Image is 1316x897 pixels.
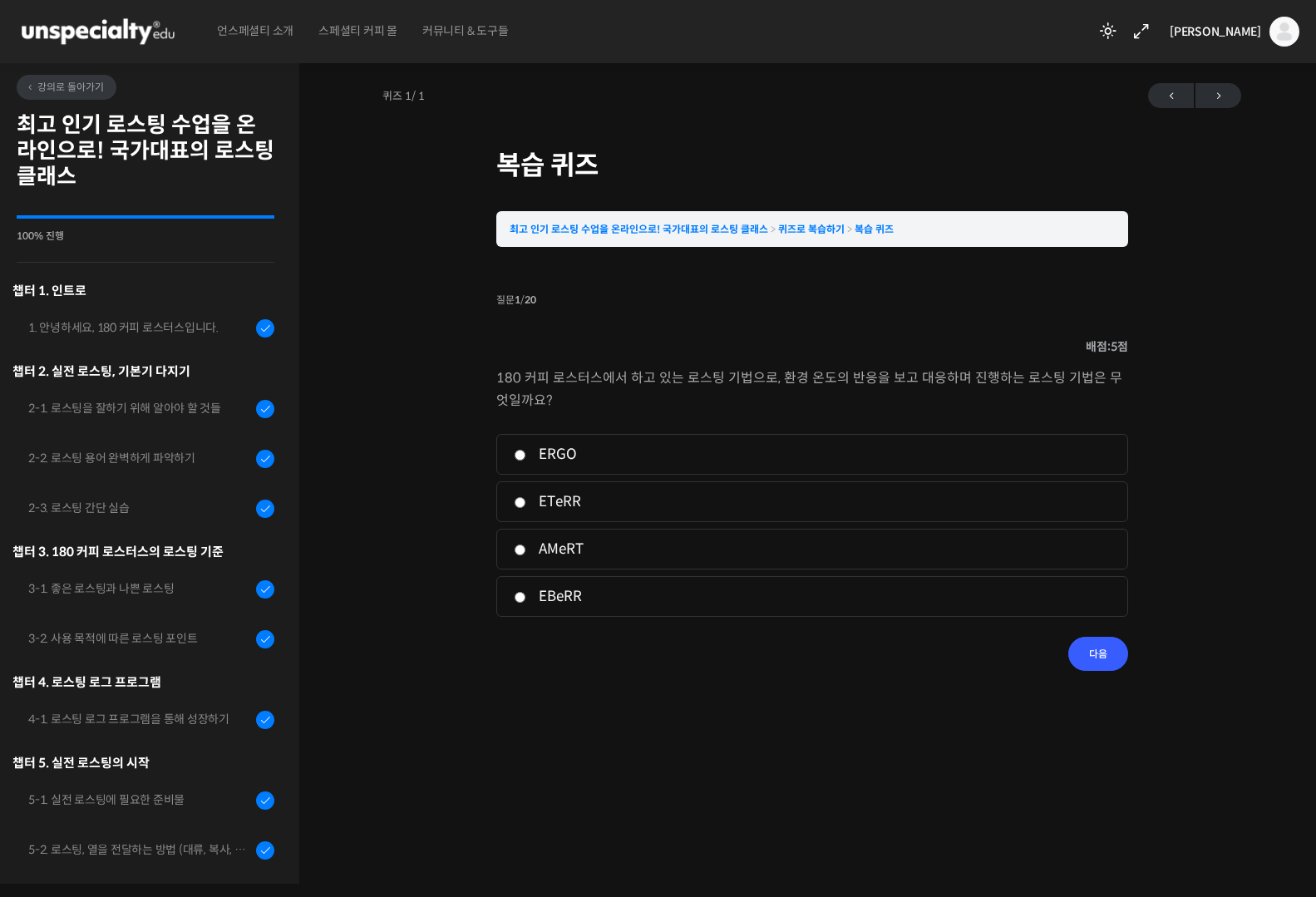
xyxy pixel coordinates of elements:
[525,293,536,306] span: 20
[28,710,251,728] div: 4-1. 로스팅 로그 프로그램을 통해 성장하기
[515,293,520,306] span: 1
[17,75,116,100] a: 강의로 돌아가기
[855,223,894,235] a: 복습 퀴즈
[17,112,274,190] h2: 최고 인기 로스팅 수업을 온라인으로! 국가대표의 로스팅 클래스
[1148,83,1194,108] a: ←이전
[510,223,768,235] a: 최고 인기 로스팅 수업을 온라인으로! 국가대표의 로스팅 클래스
[12,360,274,382] div: 챕터 2. 실전 로스팅, 기본기 다지기
[12,752,274,774] div: 챕터 5. 실전 로스팅의 시작
[514,545,526,555] input: AMeRT
[12,279,274,302] h3: 챕터 1. 인트로
[17,231,274,241] div: 100% 진행
[514,497,526,508] input: ETeRR
[28,579,251,598] div: 3-1. 좋은 로스팅과 나쁜 로스팅
[12,671,274,693] div: 챕터 4. 로스팅 로그 프로그램
[28,840,251,859] div: 5-2. 로스팅, 열을 전달하는 방법 (대류, 복사, 전도)
[28,499,251,517] div: 2-3. 로스팅 간단 실습
[514,490,1111,513] label: ETeRR
[28,399,251,417] div: 2-1. 로스팅을 잘하기 위해 알아야 할 것들
[28,791,251,809] div: 5-1. 실전 로스팅에 필요한 준비물
[1195,83,1241,108] a: 다음→
[25,81,104,93] span: 강의로 돌아가기
[382,91,425,101] span: 퀴즈 1
[1195,85,1241,107] span: →
[514,592,526,603] input: EBeRR
[1111,339,1117,354] span: 5
[514,538,1111,560] label: AMeRT
[496,288,1128,311] div: 질문 /
[412,89,425,103] span: / 1
[496,150,1128,181] h1: 복습 퀴즈
[514,443,1111,466] label: ERGO
[1148,85,1194,107] span: ←
[1170,24,1261,39] span: [PERSON_NAME]
[28,629,251,648] div: 3-2. 사용 목적에 따른 로스팅 포인트
[514,585,1111,608] label: EBeRR
[514,450,526,461] input: ERGO
[28,318,251,337] div: 1. 안녕하세요, 180 커피 로스터스입니다.
[28,449,251,467] div: 2-2. 로스팅 용어 완벽하게 파악하기
[778,223,845,235] a: 퀴즈로 복습하기
[496,369,1122,409] span: 180 커피 로스터스에서 하고 있는 로스팅 기법으로, 환경 온도의 반응을 보고 대응하며 진행하는 로스팅 기법은 무엇일까요?
[1086,336,1128,358] span: 배점: 점
[12,540,274,563] div: 챕터 3. 180 커피 로스터스의 로스팅 기준
[1068,637,1128,671] input: 다음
